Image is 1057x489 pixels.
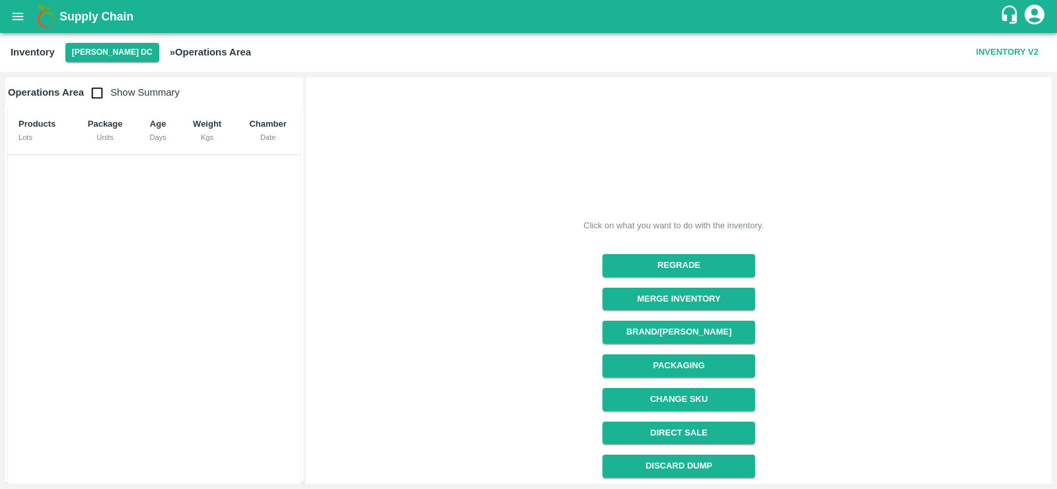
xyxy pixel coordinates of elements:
a: Supply Chain [59,7,1000,26]
button: Select DC [65,43,159,62]
div: Days [147,131,169,143]
b: Age [150,119,166,129]
b: » Operations Area [170,47,251,57]
button: Discard Dump [602,455,755,478]
b: Inventory [11,47,55,57]
div: Date [246,131,291,143]
button: Merge Inventory [602,288,755,311]
img: logo [33,3,59,30]
div: account of current user [1023,3,1046,30]
div: customer-support [1000,5,1023,28]
div: Click on what you want to do with the inventory. [583,219,764,232]
button: Packaging [602,354,755,377]
div: Lots [18,131,63,143]
button: Direct Sale [602,422,755,445]
b: Chamber [249,119,286,129]
button: open drawer [3,1,33,32]
button: Brand/[PERSON_NAME] [602,321,755,344]
b: Weight [193,119,221,129]
span: Show Summary [84,87,180,98]
button: Regrade [602,254,755,277]
button: Inventory V2 [971,41,1044,64]
b: Package [88,119,123,129]
b: Operations Area [8,87,84,98]
b: Supply Chain [59,10,133,23]
div: Units [84,131,126,143]
b: Products [18,119,55,129]
div: Kgs [190,131,225,143]
button: Change SKU [602,388,755,411]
